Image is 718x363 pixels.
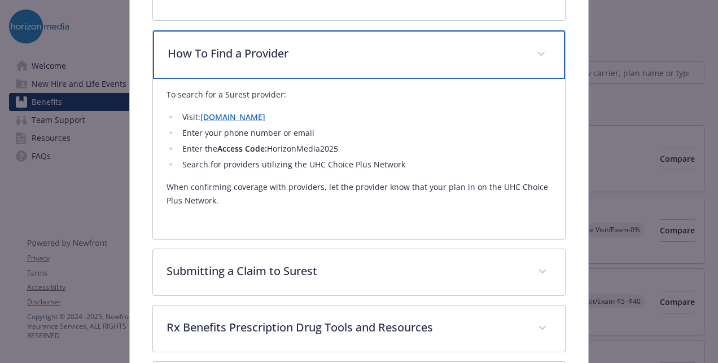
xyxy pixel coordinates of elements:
[200,112,265,122] a: [DOMAIN_NAME]
[153,249,565,295] div: Submitting a Claim to Surest
[167,180,551,207] p: When confirming coverage with providers, let the provider know that your plan in on the UHC Choic...
[168,45,523,62] p: How To Find a Provider
[217,143,267,154] strong: Access Code:
[153,306,565,352] div: Rx Benefits Prescription Drug Tools and Resources
[179,126,551,140] li: Enter your phone number or email
[179,142,551,156] li: Enter the HorizonMedia2025
[167,88,551,101] p: To search for a Surest provider:
[179,110,551,124] li: Visit:
[153,79,565,239] div: How To Find a Provider
[153,30,565,79] div: How To Find a Provider
[167,319,524,336] p: Rx Benefits Prescription Drug Tools and Resources
[167,263,524,280] p: Submitting a Claim to Surest
[179,158,551,171] li: Search for providers utilizing the UHC Choice Plus Network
